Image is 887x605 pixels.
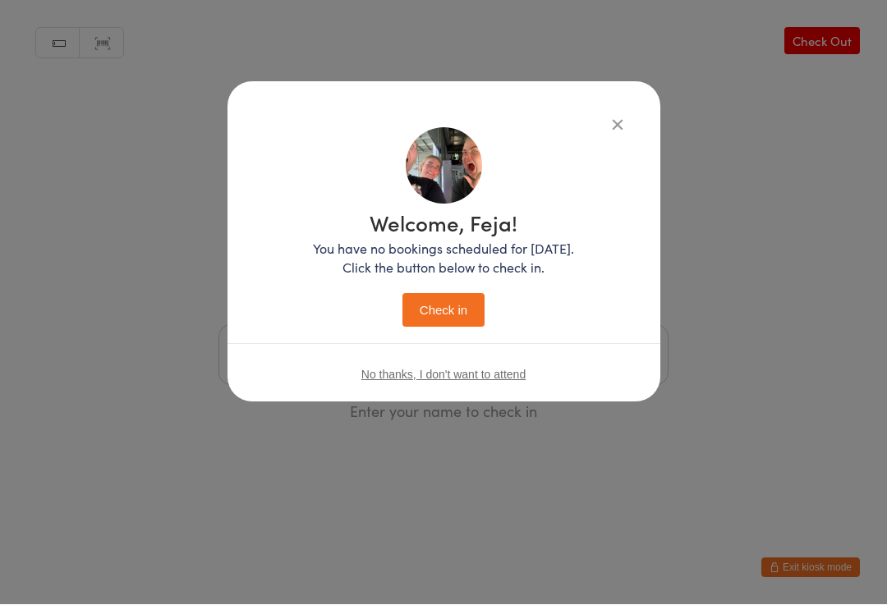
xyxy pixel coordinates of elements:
button: Check in [402,294,485,328]
h1: Welcome, Feja! [313,213,574,234]
button: No thanks, I don't want to attend [361,369,526,382]
p: You have no bookings scheduled for [DATE]. Click the button below to check in. [313,240,574,277]
img: image1742442625.png [406,128,482,204]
